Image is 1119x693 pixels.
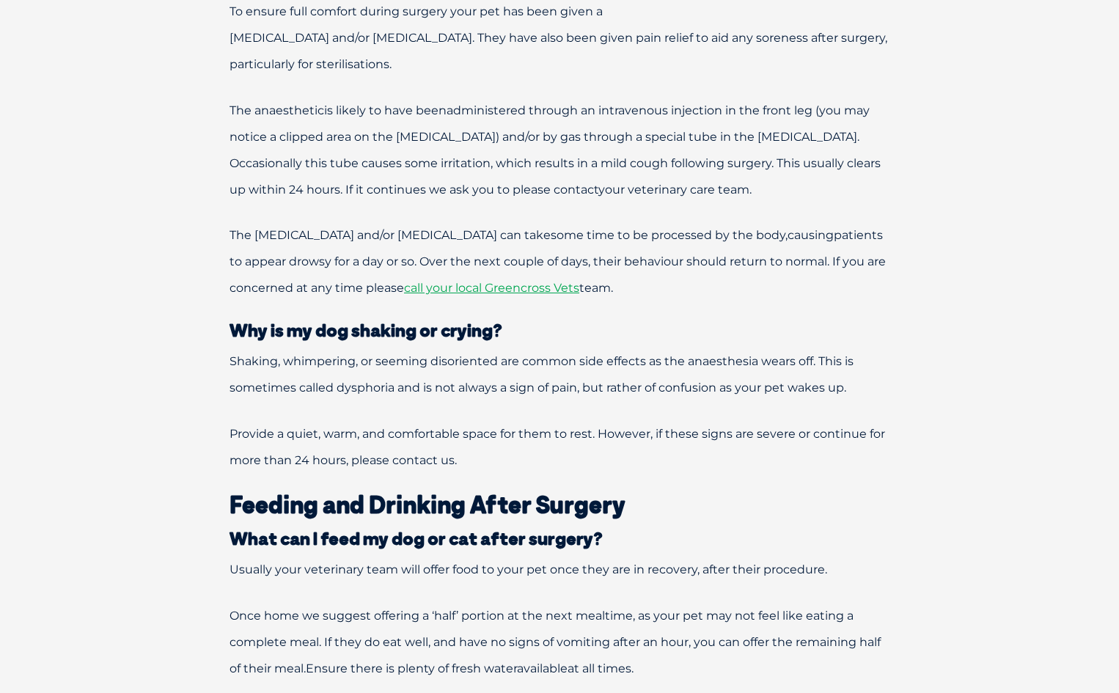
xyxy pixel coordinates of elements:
span: available [517,661,568,675]
span: is likely to have been [324,103,447,117]
a: call your local Greencross Vets [404,281,579,295]
span: your veterinary care team. [598,183,752,197]
span: plenty of fresh water [397,661,517,675]
span: Usually your veterinary team will offer food to your pet once they are in recovery, after their p... [230,562,827,576]
span: severe or continue [757,427,867,441]
span: patients to appear drowsy for a day or so. Over the next couple of days, their behaviour should r... [230,228,886,295]
span: Provide a quiet, warm, and comfortable space for them to rest. However, if the [230,427,686,441]
span: Once home we suggest offering a ‘half’ portion at the next mealtime, as your pet may not feel lik... [230,609,881,675]
span: ing [815,228,834,242]
span: administered through an intravenous injection in the front leg (you may notice a clipped area on ... [230,103,881,197]
span: Ensure the [306,661,371,675]
span: To ensure full comfort during surgery your pet has been given a [MEDICAL_DATA] and/or [MEDICAL_DA... [230,4,887,71]
strong: What can I feed my dog or cat after surgery? [230,527,603,549]
span: The [MEDICAL_DATA] and/or [MEDICAL_DATA] can take [230,228,551,242]
span: team. [579,281,613,295]
span: The anaesthetic [230,103,324,117]
span: at all times. [568,661,634,675]
span: Shaking, whimpering, or seeming disoriented are common side effects as the anaesthesia wears off.... [230,354,854,395]
strong: Feeding and Drinking After Surgery [230,490,625,519]
strong: Why is my dog shaking or crying? [230,319,502,341]
span: re is [371,661,395,675]
span: caus [788,228,815,242]
span: se signs are [686,427,754,441]
span: some time to be processed by the body, [551,228,788,242]
span: for more than 24 hours, please contact us. [230,427,885,467]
